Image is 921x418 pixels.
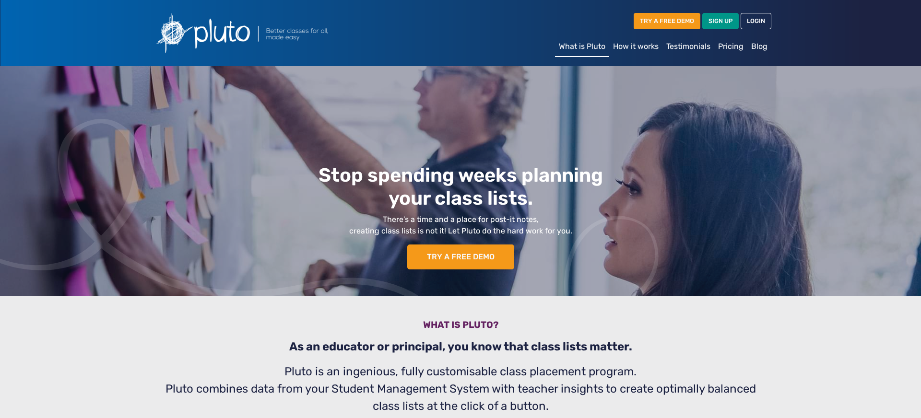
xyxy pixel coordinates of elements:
[138,214,783,237] p: There’s a time and a place for post-it notes, creating class lists is not it! Let Pluto do the ha...
[662,37,714,56] a: Testimonials
[150,8,380,58] img: Pluto logo with the text Better classes for all, made easy
[741,13,771,29] a: LOGIN
[555,37,609,57] a: What is Pluto
[609,37,662,56] a: How it works
[155,363,766,415] p: Pluto is an ingenious, fully customisable class placement program. Pluto combines data from your ...
[289,340,632,353] b: As an educator or principal, you know that class lists matter.
[407,244,514,269] a: TRY A FREE DEMO
[702,13,739,29] a: SIGN UP
[155,319,766,334] h3: What is pluto?
[138,164,783,210] h1: Stop spending weeks planning your class lists.
[714,37,747,56] a: Pricing
[634,13,700,29] a: TRY A FREE DEMO
[747,37,771,56] a: Blog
